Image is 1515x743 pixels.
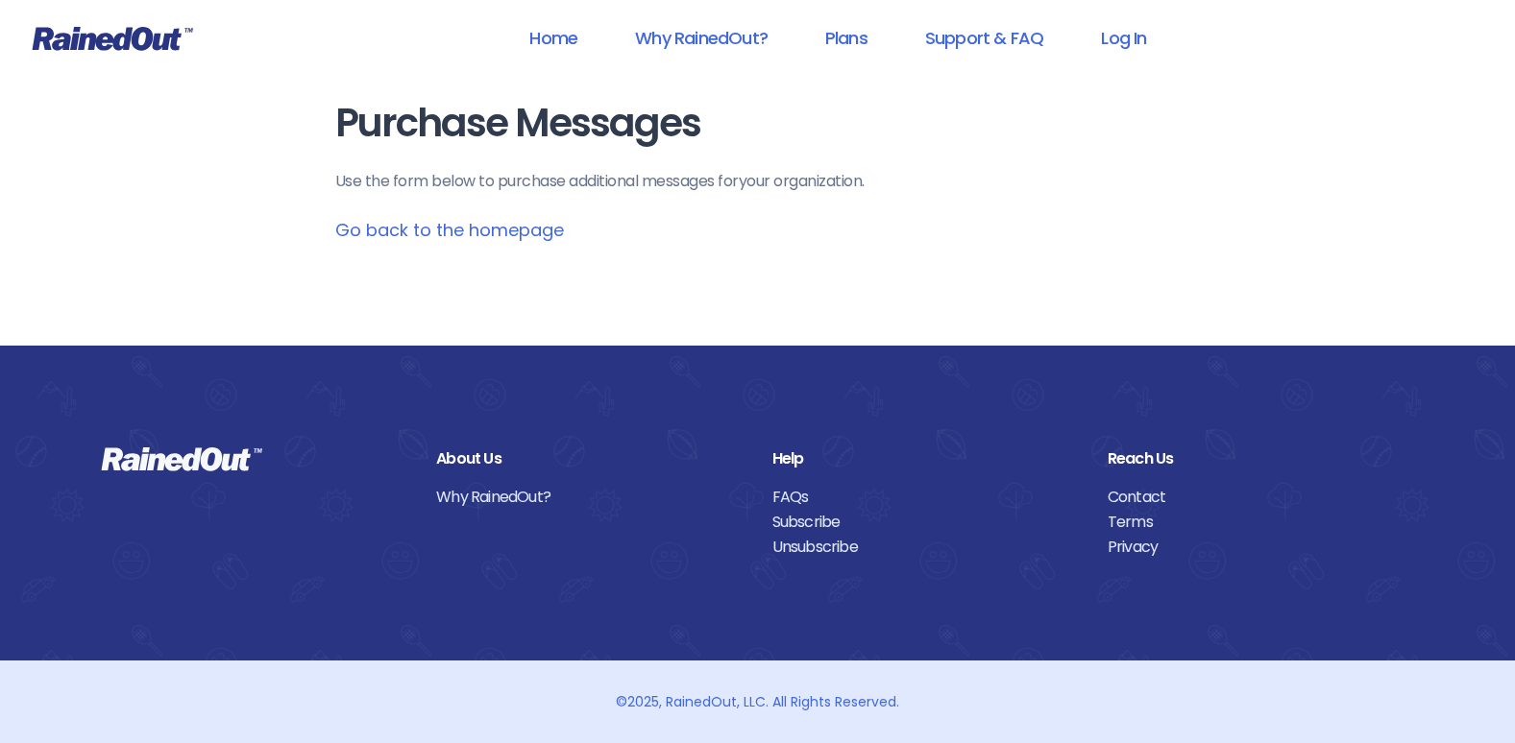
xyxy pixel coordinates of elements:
[1108,446,1414,471] div: Reach Us
[1108,535,1414,560] a: Privacy
[772,510,1079,535] a: Subscribe
[772,446,1079,471] div: Help
[335,218,564,242] a: Go back to the homepage
[1076,16,1171,60] a: Log In
[504,16,602,60] a: Home
[436,446,743,471] div: About Us
[772,535,1079,560] a: Unsubscribe
[335,102,1181,145] h1: Purchase Messages
[1108,510,1414,535] a: Terms
[335,170,1181,193] p: Use the form below to purchase additional messages for your organization .
[436,485,743,510] a: Why RainedOut?
[900,16,1068,60] a: Support & FAQ
[772,485,1079,510] a: FAQs
[610,16,793,60] a: Why RainedOut?
[800,16,892,60] a: Plans
[1108,485,1414,510] a: Contact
